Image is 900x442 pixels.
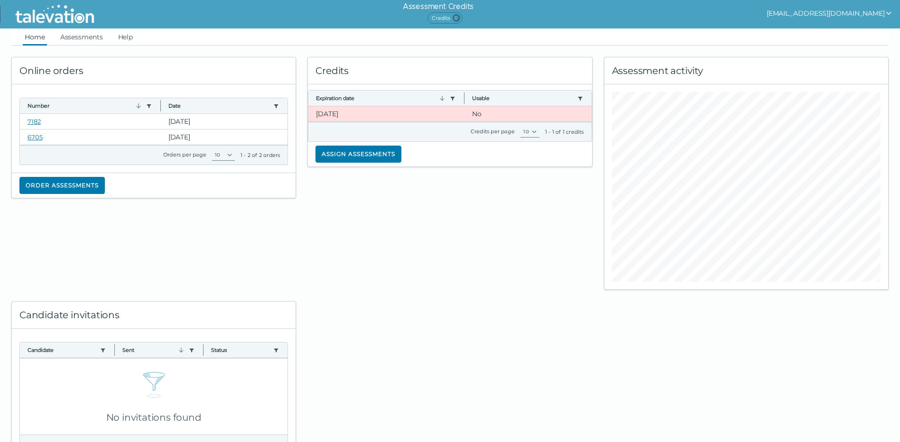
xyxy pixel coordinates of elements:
div: Online orders [12,57,296,84]
button: Expiration date [316,94,446,102]
button: Column resize handle [200,340,206,360]
label: Orders per page [163,151,206,158]
a: Assessments [58,28,105,46]
div: Credits [308,57,592,84]
button: Sent [122,346,185,354]
h6: Assessment Credits [403,1,473,12]
button: show user actions [767,8,892,19]
span: No invitations found [106,412,202,423]
img: Talevation_Logo_Transparent_white.png [11,2,98,26]
button: Column resize handle [111,340,118,360]
clr-dg-cell: [DATE] [308,106,464,121]
clr-dg-cell: No [464,106,592,121]
label: Credits per page [471,128,515,135]
button: Status [211,346,269,354]
a: Home [23,28,47,46]
div: 1 - 2 of 2 orders [241,151,280,159]
button: Candidate [28,346,96,354]
div: 1 - 1 of 1 credits [545,128,584,136]
clr-dg-cell: [DATE] [161,114,288,129]
a: Help [116,28,135,46]
button: Column resize handle [158,95,164,116]
span: 0 [453,14,460,22]
button: Column resize handle [461,88,467,108]
a: 6705 [28,133,43,141]
button: Date [168,102,270,110]
div: Candidate invitations [12,302,296,329]
button: Number [28,102,142,110]
clr-dg-cell: [DATE] [161,129,288,145]
button: Order assessments [19,177,105,194]
span: Credits [427,12,462,24]
button: Usable [472,94,574,102]
div: Assessment activity [604,57,888,84]
button: Assign assessments [315,146,401,163]
a: 7182 [28,118,41,125]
